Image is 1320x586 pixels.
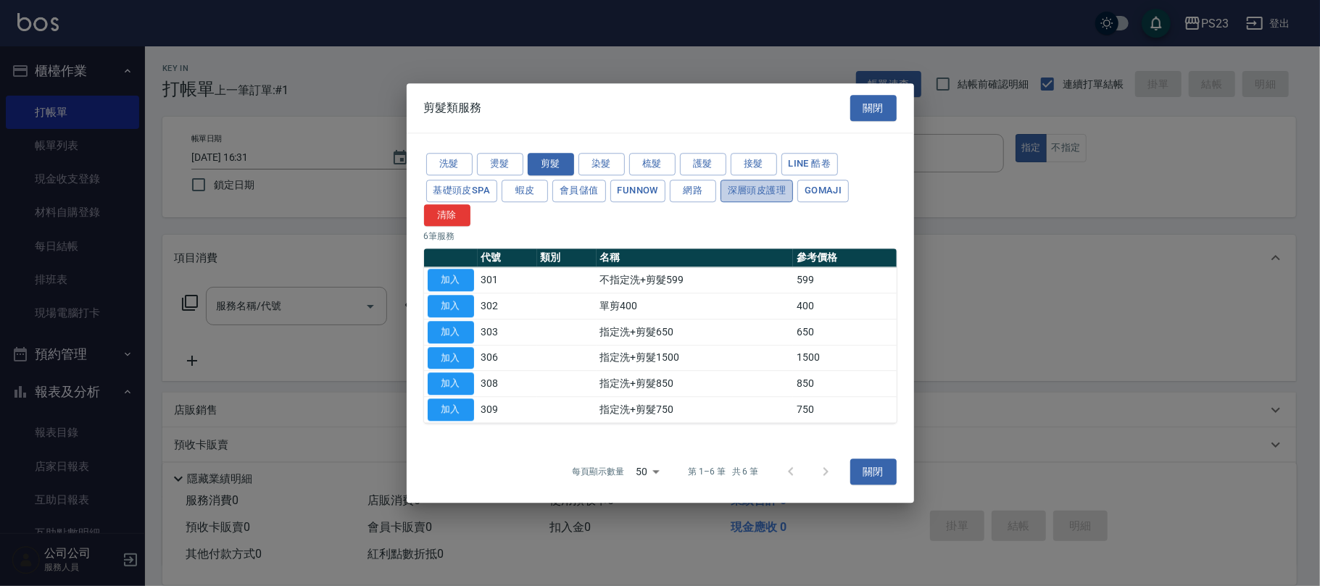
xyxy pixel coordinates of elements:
[850,95,897,122] button: 關閉
[552,180,606,202] button: 會員儲值
[578,153,625,175] button: 染髮
[428,295,474,317] button: 加入
[537,249,597,268] th: 類別
[424,101,482,115] span: 剪髮類服務
[502,180,548,202] button: 蝦皮
[597,319,794,346] td: 指定洗+剪髮650
[428,398,474,421] button: 加入
[478,319,537,346] td: 303
[793,397,896,423] td: 750
[731,153,777,175] button: 接髮
[597,397,794,423] td: 指定洗+剪髮750
[478,345,537,371] td: 306
[797,180,849,202] button: Gomaji
[597,249,794,268] th: 名稱
[428,321,474,343] button: 加入
[793,319,896,346] td: 650
[426,153,473,175] button: 洗髮
[793,293,896,319] td: 400
[680,153,726,175] button: 護髮
[850,459,897,485] button: 關閉
[426,180,498,202] button: 基礎頭皮SPA
[478,371,537,397] td: 308
[629,153,676,175] button: 梳髮
[572,465,624,478] p: 每頁顯示數量
[610,180,665,202] button: FUNNOW
[597,345,794,371] td: 指定洗+剪髮1500
[478,249,537,268] th: 代號
[781,153,839,175] button: LINE 酷卷
[478,293,537,319] td: 302
[478,397,537,423] td: 309
[688,465,758,478] p: 第 1–6 筆 共 6 筆
[597,267,794,293] td: 不指定洗+剪髮599
[597,293,794,319] td: 單剪400
[793,267,896,293] td: 599
[793,249,896,268] th: 參考價格
[721,180,793,202] button: 深層頭皮護理
[424,230,897,243] p: 6 筆服務
[793,371,896,397] td: 850
[597,371,794,397] td: 指定洗+剪髮850
[428,373,474,395] button: 加入
[424,204,470,227] button: 清除
[670,180,716,202] button: 網路
[630,452,665,491] div: 50
[528,153,574,175] button: 剪髮
[793,345,896,371] td: 1500
[478,267,537,293] td: 301
[428,269,474,292] button: 加入
[428,347,474,369] button: 加入
[477,153,523,175] button: 燙髮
